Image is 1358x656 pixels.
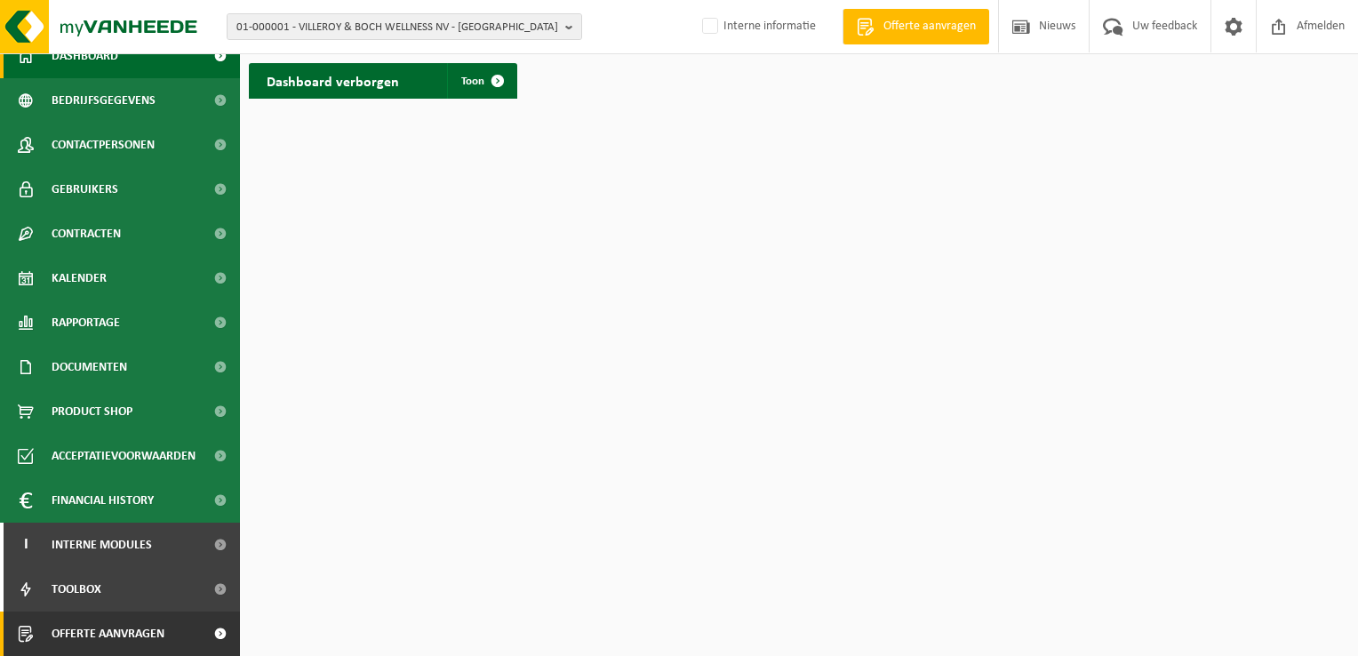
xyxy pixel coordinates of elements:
span: Bedrijfsgegevens [52,78,156,123]
span: Product Shop [52,389,132,434]
label: Interne informatie [699,13,816,40]
span: Dashboard [52,34,118,78]
span: Acceptatievoorwaarden [52,434,196,478]
span: Contactpersonen [52,123,155,167]
button: 01-000001 - VILLEROY & BOCH WELLNESS NV - [GEOGRAPHIC_DATA] [227,13,582,40]
span: Financial History [52,478,154,523]
span: Contracten [52,212,121,256]
span: Interne modules [52,523,152,567]
span: Toon [461,76,484,87]
a: Toon [447,63,515,99]
span: 01-000001 - VILLEROY & BOCH WELLNESS NV - [GEOGRAPHIC_DATA] [236,14,558,41]
span: Toolbox [52,567,101,612]
span: Rapportage [52,300,120,345]
span: Gebruikers [52,167,118,212]
span: Documenten [52,345,127,389]
span: Offerte aanvragen [879,18,980,36]
span: Offerte aanvragen [52,612,164,656]
span: I [18,523,34,567]
h2: Dashboard verborgen [249,63,417,98]
span: Kalender [52,256,107,300]
a: Offerte aanvragen [843,9,989,44]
